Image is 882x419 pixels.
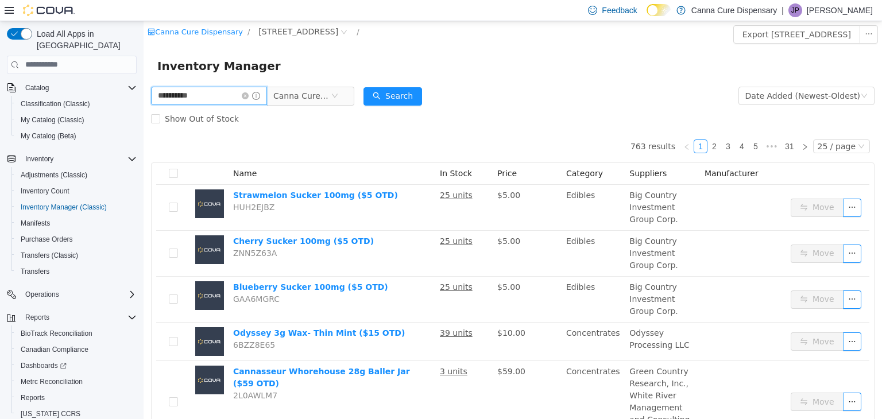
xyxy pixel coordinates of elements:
span: Inventory Manager (Classic) [21,203,107,212]
a: Classification (Classic) [16,97,95,111]
span: Inventory Count [16,184,137,198]
a: Transfers [16,265,54,278]
td: Concentrates [418,301,481,340]
img: Cannasseur Whorehouse 28g Baller Jar ($59 OTD) placeholder [52,344,80,373]
button: Classification (Classic) [11,96,141,112]
a: Dashboards [11,358,141,374]
img: Strawmelon Sucker 100mg ($5 OTD) placeholder [52,168,80,197]
span: Canna Cure Dispensary [130,66,187,83]
span: My Catalog (Beta) [21,131,76,141]
img: Odyssey 3g Wax- Thin Mint ($15 OTD) placeholder [52,306,80,335]
span: Odyssey Processing LLC [486,307,546,328]
a: Cannasseur Whorehouse 28g Baller Jar ($59 OTD) [90,346,266,367]
span: Manufacturer [561,148,615,157]
span: Suppliers [486,148,523,157]
span: Reports [25,313,49,322]
u: 25 units [296,261,329,270]
td: Edibles [418,209,481,255]
span: Adjustments (Classic) [21,170,87,180]
a: Manifests [16,216,55,230]
span: Reports [16,391,137,405]
span: $5.00 [354,261,377,270]
button: Reports [21,311,54,324]
a: Metrc Reconciliation [16,375,87,389]
a: Adjustments (Classic) [16,168,92,182]
div: Date Added (Newest-Oldest) [602,66,717,83]
button: BioTrack Reconciliation [11,325,141,342]
input: Dark Mode [647,4,671,16]
p: | [782,3,784,17]
span: GAA6MGRC [90,273,136,282]
li: 2 [564,118,578,132]
button: icon: ellipsis [699,177,718,196]
a: Blueberry Sucker 100mg ($5 OTD) [90,261,245,270]
a: Dashboards [16,359,71,373]
span: Price [354,148,373,157]
a: 5 [606,119,618,131]
span: My Catalog (Classic) [16,113,137,127]
span: Purchase Orders [21,235,73,244]
img: Cherry Sucker 100mg ($5 OTD) placeholder [52,214,80,243]
span: Operations [25,290,59,299]
i: icon: down [714,122,721,130]
button: icon: ellipsis [699,269,718,288]
span: Canadian Compliance [16,343,137,356]
div: James Pasmore [788,3,802,17]
a: Purchase Orders [16,232,78,246]
button: My Catalog (Beta) [11,128,141,144]
span: BioTrack Reconciliation [21,329,92,338]
span: Name [90,148,113,157]
span: Metrc Reconciliation [16,375,137,389]
span: HUH2EJBZ [90,181,131,191]
img: Blueberry Sucker 100mg ($5 OTD) placeholder [52,260,80,289]
button: Operations [21,288,64,301]
span: / [104,6,106,15]
span: Transfers (Classic) [21,251,78,260]
td: Edibles [418,164,481,209]
a: Canadian Compliance [16,343,93,356]
button: Catalog [21,81,53,95]
i: icon: right [658,122,665,129]
li: Previous Page [536,118,550,132]
div: 25 / page [674,119,712,131]
span: Feedback [602,5,637,16]
a: 31 [638,119,654,131]
span: [US_STATE] CCRS [21,409,80,418]
span: Catalog [21,81,137,95]
button: icon: swapMove [647,269,700,288]
span: Transfers (Classic) [16,249,137,262]
button: Reports [2,309,141,325]
i: icon: info-circle [109,71,117,79]
button: Inventory [2,151,141,167]
span: 6BZZ8E65 [90,319,131,328]
button: icon: ellipsis [699,311,718,329]
span: Transfers [16,265,137,278]
button: Manifests [11,215,141,231]
span: JP [791,3,799,17]
button: icon: ellipsis [699,371,718,390]
button: Canadian Compliance [11,342,141,358]
span: Metrc Reconciliation [21,377,83,386]
a: Cherry Sucker 100mg ($5 OTD) [90,215,230,224]
span: Inventory Manager [14,36,144,54]
button: icon: swapMove [647,311,700,329]
button: Catalog [2,80,141,96]
span: Inventory [25,154,53,164]
i: icon: down [717,71,724,79]
button: Transfers (Classic) [11,247,141,263]
button: Inventory Manager (Classic) [11,199,141,215]
span: Big Country Investment Group Corp. [486,169,535,203]
a: Strawmelon Sucker 100mg ($5 OTD) [90,169,254,179]
span: Load All Apps in [GEOGRAPHIC_DATA] [32,28,137,51]
span: Manifests [16,216,137,230]
button: Inventory [21,152,58,166]
a: 2 [564,119,577,131]
span: Category [423,148,459,157]
span: Inventory Manager (Classic) [16,200,137,214]
button: Operations [2,286,141,302]
a: 4 [592,119,605,131]
a: icon: shopCanna Cure Dispensary [4,6,99,15]
button: Export [STREET_ADDRESS] [590,4,717,22]
i: icon: shop [4,7,11,14]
